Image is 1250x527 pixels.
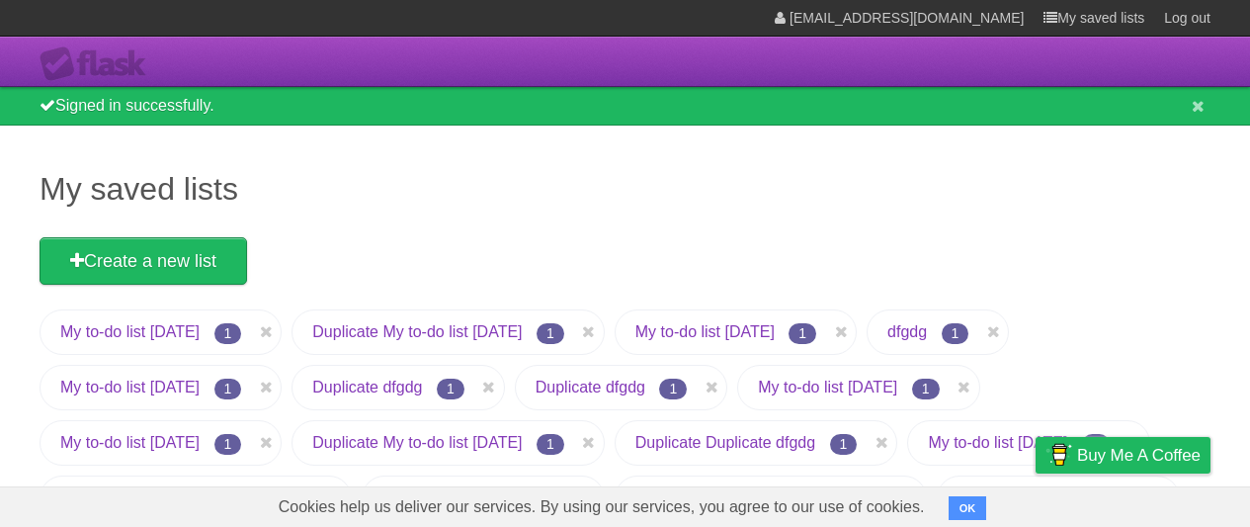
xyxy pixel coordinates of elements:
[912,379,940,399] span: 1
[312,323,522,340] a: Duplicate My to-do list [DATE]
[312,434,522,451] a: Duplicate My to-do list [DATE]
[536,379,645,395] a: Duplicate dfgdg
[1036,437,1210,474] a: Buy me a coffee
[259,487,945,527] span: Cookies help us deliver our services. By using our services, you agree to our use of cookies.
[40,165,1210,213] h1: My saved lists
[635,434,815,451] a: Duplicate Duplicate dfgdg
[437,379,464,399] span: 1
[949,496,987,520] button: OK
[830,434,858,455] span: 1
[1077,438,1201,473] span: Buy me a coffee
[60,379,200,395] a: My to-do list [DATE]
[1082,434,1110,455] span: 1
[60,323,200,340] a: My to-do list [DATE]
[214,434,242,455] span: 1
[758,379,897,395] a: My to-do list [DATE]
[942,323,969,344] span: 1
[887,323,927,340] a: dfgdg
[789,323,816,344] span: 1
[659,379,687,399] span: 1
[312,379,422,395] a: Duplicate dfgdg
[928,434,1067,451] a: My to-do list [DATE]
[40,237,247,285] a: Create a new list
[635,323,775,340] a: My to-do list [DATE]
[60,434,200,451] a: My to-do list [DATE]
[214,379,242,399] span: 1
[537,323,564,344] span: 1
[40,46,158,82] div: Flask
[537,434,564,455] span: 1
[1045,438,1072,472] img: Buy me a coffee
[214,323,242,344] span: 1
